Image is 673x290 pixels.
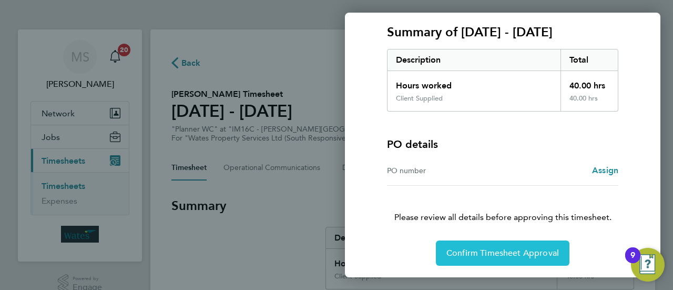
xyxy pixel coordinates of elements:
[560,94,618,111] div: 40.00 hrs
[560,49,618,71] div: Total
[446,248,559,258] span: Confirm Timesheet Approval
[374,186,631,224] p: Please review all details before approving this timesheet.
[436,241,569,266] button: Confirm Timesheet Approval
[387,49,618,112] div: Summary of 20 - 26 Sep 2025
[388,49,560,71] div: Description
[560,71,618,94] div: 40.00 hrs
[388,71,560,94] div: Hours worked
[631,248,665,282] button: Open Resource Center, 9 new notifications
[592,164,618,177] a: Assign
[387,164,503,177] div: PO number
[592,165,618,175] span: Assign
[387,24,618,41] h3: Summary of [DATE] - [DATE]
[387,137,438,152] h4: PO details
[396,94,443,103] div: Client Supplied
[630,255,635,269] div: 9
